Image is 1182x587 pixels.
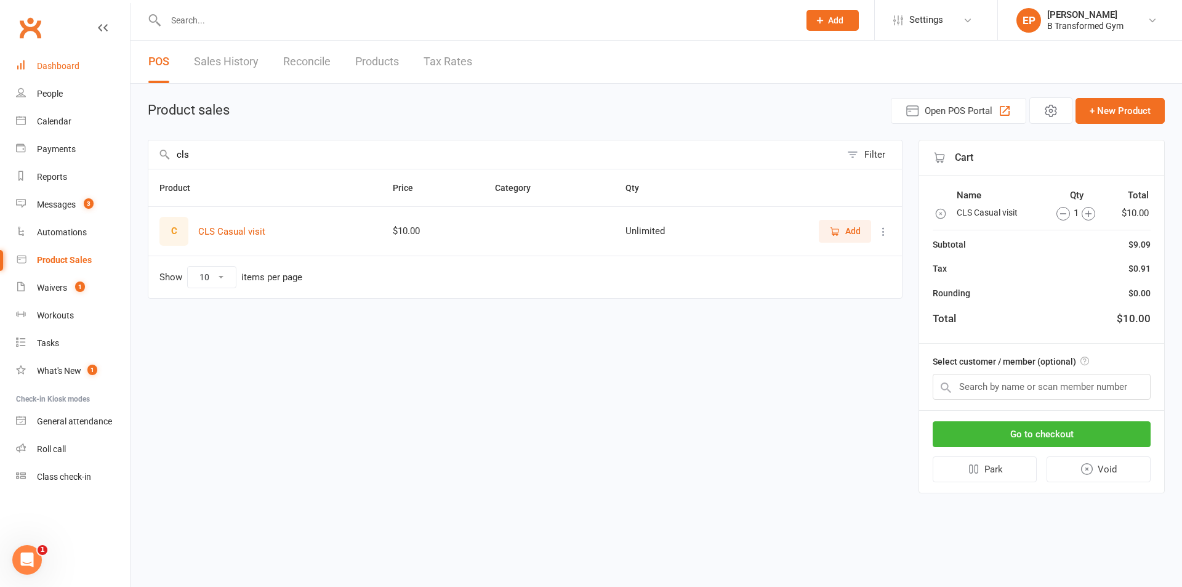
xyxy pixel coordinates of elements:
div: Show [159,266,302,288]
button: Void [1047,456,1151,482]
input: Search... [162,12,790,29]
div: $0.00 [1128,286,1151,300]
a: Sales History [194,41,259,83]
div: Class check-in [37,472,91,482]
div: $0.91 [1128,262,1151,275]
input: Search by name or scan member number [933,374,1151,400]
div: B Transformed Gym [1047,20,1124,31]
label: Select customer / member (optional) [933,355,1089,368]
th: Total [1111,187,1149,203]
span: Product [159,183,204,193]
div: [PERSON_NAME] [1047,9,1124,20]
a: Messages 3 [16,191,130,219]
a: Clubworx [15,12,46,43]
button: Add [806,10,859,31]
a: Dashboard [16,52,130,80]
button: Park [933,456,1037,482]
a: Waivers 1 [16,274,130,302]
div: Total [933,310,956,327]
button: Go to checkout [933,421,1151,447]
div: What's New [37,366,81,376]
a: General attendance kiosk mode [16,408,130,435]
div: Dashboard [37,61,79,71]
div: Automations [37,227,87,237]
td: CLS Casual visit [956,204,1042,221]
td: $10.00 [1111,204,1149,221]
a: Reconcile [283,41,331,83]
span: 1 [87,365,97,375]
div: Product Sales [37,255,92,265]
a: Reports [16,163,130,191]
div: Tasks [37,338,59,348]
iframe: Intercom live chat [12,545,42,575]
a: Calendar [16,108,130,136]
div: Set product image [159,217,188,246]
div: Messages [37,200,76,209]
span: Open POS Portal [925,103,992,118]
div: $10.00 [393,226,473,237]
div: Subtotal [933,238,966,251]
button: Filter [841,140,902,169]
button: Category [495,180,544,195]
a: Roll call [16,435,130,463]
button: Price [393,180,427,195]
div: Unlimited [625,226,715,237]
div: EP [1016,8,1041,33]
a: Tasks [16,330,130,357]
div: Payments [37,144,76,154]
span: Price [393,183,427,193]
button: CLS Casual visit [198,224,265,239]
div: Reports [37,172,67,182]
h1: Product sales [148,103,230,118]
div: $9.09 [1128,238,1151,251]
span: 3 [84,198,94,209]
div: Waivers [37,283,67,293]
a: People [16,80,130,108]
span: 1 [75,281,85,292]
th: Qty [1043,187,1110,203]
a: Product Sales [16,246,130,274]
th: Name [956,187,1042,203]
span: Qty [625,183,653,193]
div: General attendance [37,416,112,426]
a: Tax Rates [424,41,472,83]
a: Automations [16,219,130,246]
button: + New Product [1075,98,1165,124]
button: Open POS Portal [891,98,1026,124]
input: Search products by name, or scan product code [148,140,841,169]
a: What's New1 [16,357,130,385]
button: Product [159,180,204,195]
span: 1 [38,545,47,555]
div: Cart [919,140,1164,176]
div: Rounding [933,286,970,300]
span: Add [845,224,861,238]
button: Qty [625,180,653,195]
a: Workouts [16,302,130,330]
span: Add [828,15,843,25]
div: items per page [241,272,302,283]
div: Workouts [37,310,74,320]
div: Roll call [37,444,66,454]
a: Payments [16,136,130,163]
div: Filter [864,147,885,162]
button: Add [819,220,871,242]
div: People [37,89,63,99]
div: Calendar [37,116,71,126]
div: 1 [1044,206,1108,221]
span: Settings [909,6,943,34]
div: Tax [933,262,947,275]
a: Products [355,41,399,83]
span: Category [495,183,544,193]
a: POS [148,41,169,83]
a: Class kiosk mode [16,463,130,491]
div: $10.00 [1117,310,1151,327]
